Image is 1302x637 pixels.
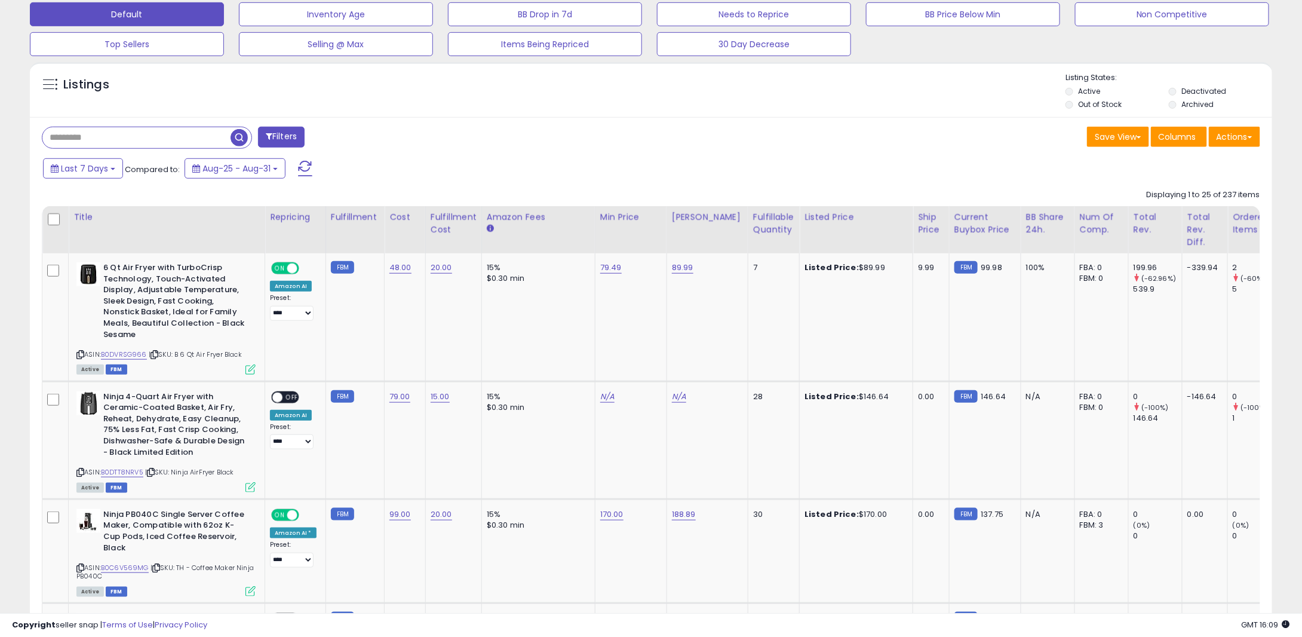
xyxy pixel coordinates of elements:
span: All listings currently available for purchase on Amazon [76,483,104,493]
a: N/A [600,391,615,403]
a: 79.00 [389,391,410,403]
span: OFF [297,264,317,274]
div: ASIN: [76,509,256,595]
div: Preset: [270,423,317,450]
div: 146.64 [1134,413,1182,424]
div: FBA: 0 [1080,391,1119,402]
button: Columns [1151,127,1207,147]
div: Cost [389,211,420,223]
div: 5 [1233,284,1281,295]
div: Preset: [270,294,317,321]
a: 20.00 [431,509,452,520]
div: 0.00 [918,391,940,402]
label: Deactivated [1181,86,1226,96]
small: (-100%) [1240,403,1268,412]
button: Filters [258,127,305,148]
div: 1 [1233,413,1281,424]
small: FBM [331,261,354,274]
div: N/A [1026,509,1065,520]
div: $89.99 [804,262,904,273]
div: Total Rev. [1134,211,1177,236]
b: Listed Price: [804,262,859,273]
div: Amazon AI [270,410,312,421]
div: 539.9 [1134,284,1182,295]
div: $0.30 min [487,520,586,531]
button: Items Being Repriced [448,32,642,56]
label: Out of Stock [1079,99,1122,109]
span: OFF [297,510,317,520]
div: Title [73,211,260,223]
a: 15.00 [431,391,450,403]
div: BB Share 24h. [1026,211,1070,236]
span: | SKU: Ninja AirFryer Black [145,467,234,477]
button: Top Sellers [30,32,224,56]
div: Min Price [600,211,662,223]
a: B0DVRSG966 [101,350,147,360]
div: $146.64 [804,391,904,402]
button: Selling @ Max [239,32,433,56]
button: Actions [1209,127,1260,147]
div: 28 [753,391,790,402]
div: ASIN: [76,262,256,373]
div: 199.96 [1134,262,1182,273]
small: FBM [954,508,978,520]
span: Compared to: [125,164,180,175]
b: Listed Price: [804,509,859,520]
small: Amazon Fees. [487,223,494,234]
div: [PERSON_NAME] [672,211,743,223]
span: 137.75 [981,509,1003,520]
b: Ninja PB040C Single Server Coffee Maker, Compatible with 62oz K-Cup Pods, Iced Coffee Reservoir, ... [103,509,248,556]
div: 15% [487,509,586,520]
b: Listed Price: [804,391,859,402]
span: All listings currently available for purchase on Amazon [76,587,104,597]
a: 79.49 [600,262,622,274]
h5: Listings [63,76,109,93]
span: Columns [1159,131,1196,143]
button: Save View [1087,127,1149,147]
div: N/A [1026,391,1065,402]
div: 0 [1233,509,1281,520]
span: FBM [106,587,127,597]
div: FBA: 0 [1080,509,1119,520]
small: (-60%) [1240,274,1266,283]
img: 4185lB-LOBL._SL40_.jpg [76,509,100,533]
small: FBM [954,390,978,403]
span: | SKU: B 6 Qt Air Fryer Black [149,350,242,359]
div: Preset: [270,541,317,568]
div: Amazon AI * [270,528,317,538]
div: 0 [1134,531,1182,541]
div: Ship Price [918,211,944,236]
span: Aug-25 - Aug-31 [202,163,271,174]
div: 30 [753,509,790,520]
span: FBM [106,365,127,375]
a: Terms of Use [102,619,153,630]
div: $0.30 min [487,273,586,284]
div: Total Rev. Diff. [1187,211,1223,249]
p: Listing States: [1065,72,1272,84]
img: 31H0b1ABTHL._SL40_.jpg [76,391,100,415]
div: 0 [1134,391,1182,402]
strong: Copyright [12,619,56,630]
button: Aug-25 - Aug-31 [185,158,285,179]
a: 99.00 [389,509,411,520]
button: 30 Day Decrease [657,32,851,56]
div: FBA: 0 [1080,262,1119,273]
div: 0 [1134,509,1182,520]
div: 2 [1233,262,1281,273]
label: Archived [1181,99,1214,109]
small: (0%) [1134,520,1150,530]
a: Privacy Policy [155,619,207,630]
div: 0.00 [918,509,940,520]
div: ASIN: [76,391,256,491]
button: Default [30,2,224,26]
div: 15% [487,262,586,273]
div: Fulfillment Cost [431,211,477,236]
a: B0DTT8NRV5 [101,467,143,477]
div: Listed Price [804,211,908,223]
button: BB Drop in 7d [448,2,642,26]
button: Needs to Reprice [657,2,851,26]
button: Non Competitive [1075,2,1269,26]
span: All listings currently available for purchase on Amazon [76,365,104,375]
a: N/A [672,391,686,403]
div: 9.99 [918,262,940,273]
